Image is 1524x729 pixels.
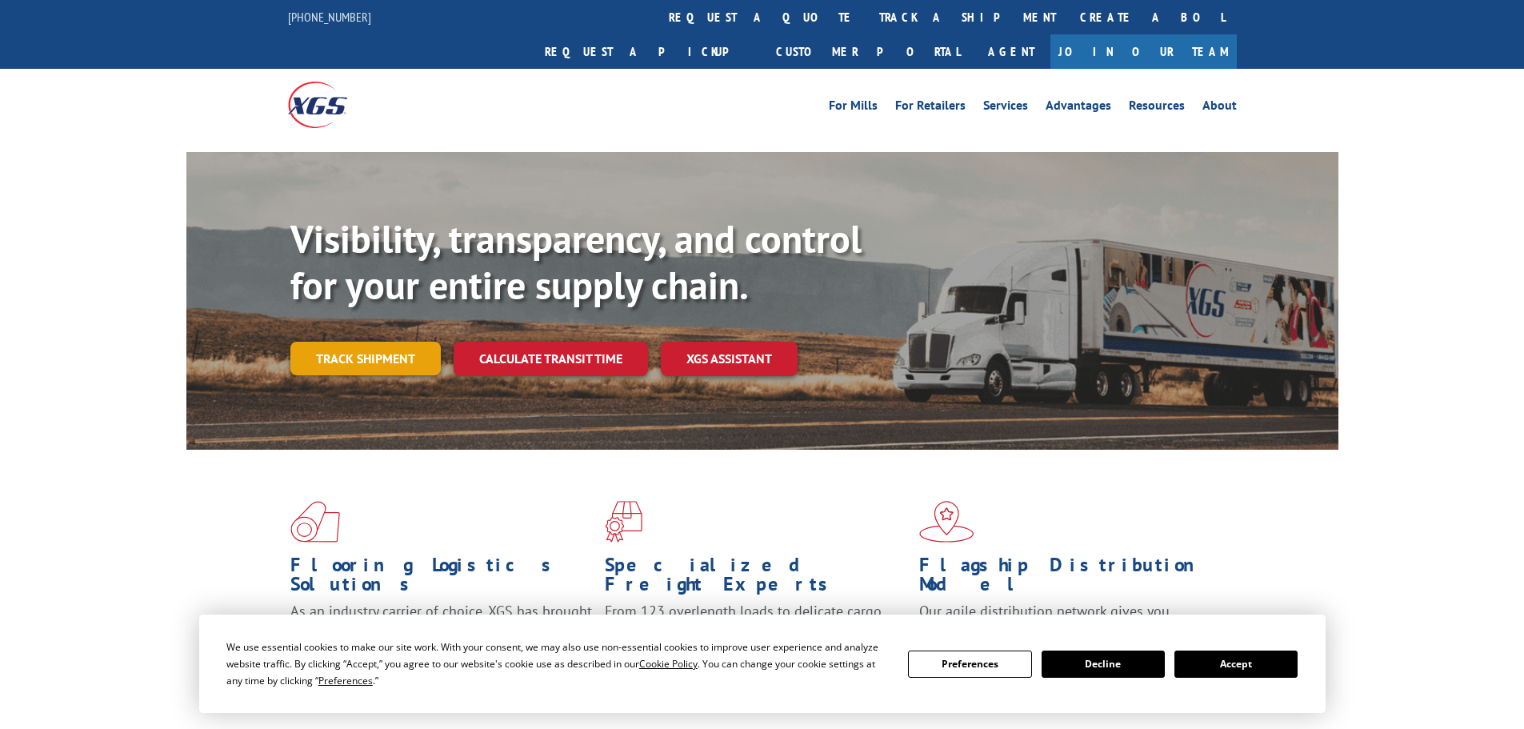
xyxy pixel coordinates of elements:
[605,602,907,673] p: From 123 overlength loads to delicate cargo, our experienced staff knows the best way to move you...
[288,9,371,25] a: [PHONE_NUMBER]
[290,214,862,310] b: Visibility, transparency, and control for your entire supply chain.
[1174,651,1298,678] button: Accept
[290,555,593,602] h1: Flooring Logistics Solutions
[1202,99,1237,117] a: About
[290,501,340,543] img: xgs-icon-total-supply-chain-intelligence-red
[1046,99,1111,117] a: Advantages
[226,639,889,689] div: We use essential cookies to make our site work. With your consent, we may also use non-essential ...
[290,602,592,659] span: As an industry carrier of choice, XGS has brought innovation and dedication to flooring logistics...
[661,342,798,376] a: XGS ASSISTANT
[895,99,966,117] a: For Retailers
[972,34,1050,69] a: Agent
[983,99,1028,117] a: Services
[639,657,698,671] span: Cookie Policy
[919,501,974,543] img: xgs-icon-flagship-distribution-model-red
[908,651,1031,678] button: Preferences
[605,501,642,543] img: xgs-icon-focused-on-flooring-red
[533,34,764,69] a: Request a pickup
[919,602,1214,639] span: Our agile distribution network gives you nationwide inventory management on demand.
[1042,651,1165,678] button: Decline
[1129,99,1185,117] a: Resources
[454,342,648,376] a: Calculate transit time
[919,555,1222,602] h1: Flagship Distribution Model
[199,615,1326,713] div: Cookie Consent Prompt
[605,555,907,602] h1: Specialized Freight Experts
[1050,34,1237,69] a: Join Our Team
[318,674,373,687] span: Preferences
[764,34,972,69] a: Customer Portal
[829,99,878,117] a: For Mills
[290,342,441,375] a: Track shipment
